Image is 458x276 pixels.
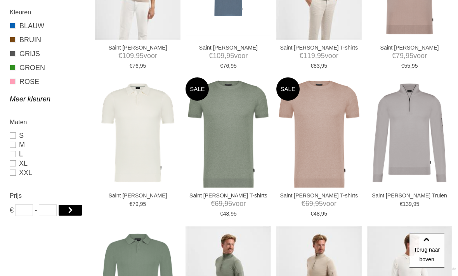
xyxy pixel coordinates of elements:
[10,63,86,73] a: GROEN
[321,63,328,69] span: 95
[10,140,86,149] a: M
[320,63,321,69] span: ,
[189,192,267,199] a: Saint [PERSON_NAME] T-shirts
[10,159,86,168] a: XL
[311,63,314,69] span: €
[222,200,224,207] span: ,
[406,52,413,60] span: 95
[401,63,404,69] span: €
[315,200,323,207] span: 95
[186,78,271,188] img: Saint Steve Boudewijn T-shirts
[370,51,449,61] span: voor
[300,52,304,60] span: €
[280,199,358,209] span: voor
[370,44,449,51] a: Saint [PERSON_NAME]
[10,117,86,127] h2: Maten
[403,201,412,207] span: 139
[392,52,396,60] span: €
[280,44,358,51] a: Saint [PERSON_NAME] T-shirts
[280,51,358,61] span: voor
[229,63,231,69] span: ,
[412,63,418,69] span: 95
[314,63,320,69] span: 83
[189,51,267,61] span: voor
[99,192,177,199] a: Saint [PERSON_NAME]
[229,211,231,217] span: ,
[130,63,133,69] span: €
[314,211,320,217] span: 48
[400,201,403,207] span: €
[140,63,146,69] span: 95
[404,63,410,69] span: 55
[317,52,325,60] span: 95
[410,63,412,69] span: ,
[215,200,222,207] span: 69
[370,192,449,199] a: Saint [PERSON_NAME] Truien
[10,35,86,45] a: BRUIN
[139,63,140,69] span: ,
[396,52,404,60] span: 79
[224,52,226,60] span: ,
[302,200,305,207] span: €
[132,63,139,69] span: 76
[231,63,237,69] span: 95
[10,21,86,31] a: BLAUW
[276,78,362,188] img: Saint Steve Boudewijn T-shirts
[315,52,317,60] span: ,
[404,52,406,60] span: ,
[10,131,86,140] a: S
[226,52,234,60] span: 95
[280,192,358,199] a: Saint [PERSON_NAME] T-shirts
[320,211,321,217] span: ,
[304,52,315,60] span: 119
[209,52,213,60] span: €
[10,94,86,104] a: Meer kleuren
[213,52,224,60] span: 109
[122,52,134,60] span: 109
[311,211,314,217] span: €
[130,201,133,207] span: €
[132,201,139,207] span: 79
[223,63,229,69] span: 76
[189,199,267,209] span: voor
[10,191,86,201] h2: Prijs
[321,211,328,217] span: 95
[231,211,237,217] span: 95
[134,52,136,60] span: ,
[367,78,452,188] img: Saint Steve Hilco Truien
[220,63,223,69] span: €
[409,233,444,268] a: Terug naar boven
[224,200,232,207] span: 95
[189,44,267,51] a: Saint [PERSON_NAME]
[118,52,122,60] span: €
[10,49,86,59] a: GRIJS
[99,44,177,51] a: Saint [PERSON_NAME]
[412,201,413,207] span: ,
[10,77,86,87] a: ROSE
[223,211,229,217] span: 48
[10,7,86,17] h2: Kleuren
[99,51,177,61] span: voor
[140,201,146,207] span: 95
[211,200,215,207] span: €
[139,201,140,207] span: ,
[10,204,14,216] span: €
[313,200,315,207] span: ,
[413,201,420,207] span: 95
[10,149,86,159] a: L
[220,211,223,217] span: €
[136,52,144,60] span: 95
[10,168,86,177] a: XXL
[35,204,37,216] span: -
[305,200,313,207] span: 69
[95,78,180,188] img: Saint Steve Chris Polo's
